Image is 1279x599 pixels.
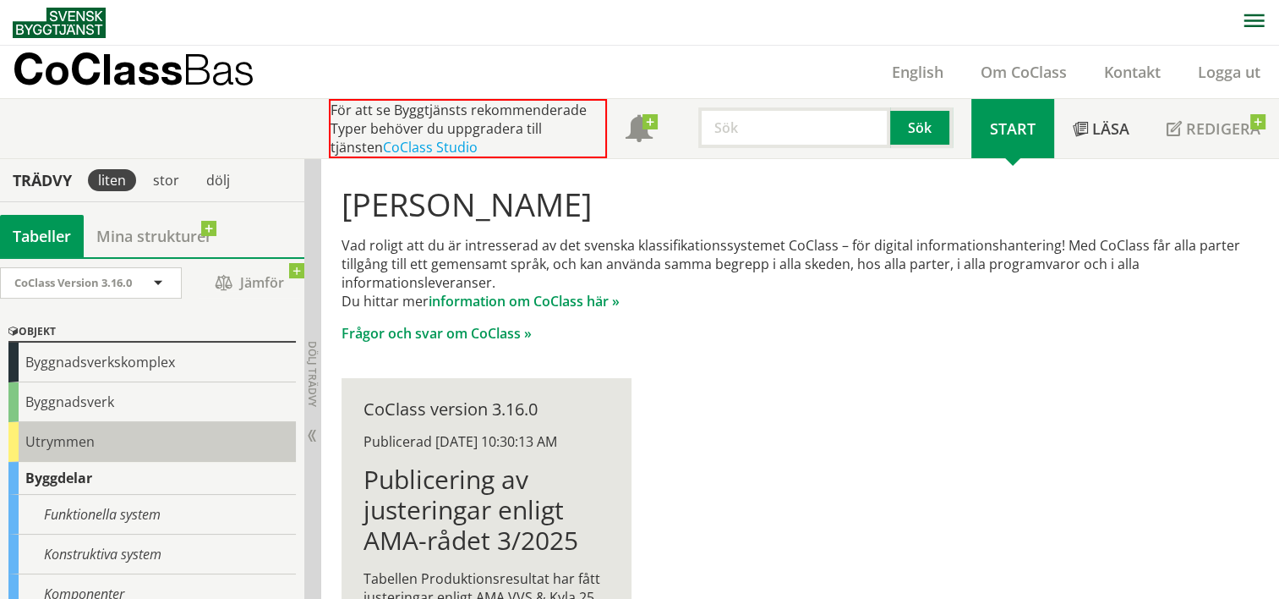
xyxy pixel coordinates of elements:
span: Jämför [199,268,300,298]
a: Frågor och svar om CoClass » [342,324,532,343]
img: Svensk Byggtjänst [13,8,106,38]
h1: Publicering av justeringar enligt AMA-rådet 3/2025 [363,464,610,556]
span: Start [990,118,1036,139]
div: För att se Byggtjänsts rekommenderade Typer behöver du uppgradera till tjänsten [329,99,607,158]
a: English [873,62,962,82]
div: Publicerad [DATE] 10:30:13 AM [363,432,610,451]
div: Funktionella system [8,495,296,535]
a: Mina strukturer [84,215,225,257]
div: liten [88,169,136,191]
div: stor [143,169,189,191]
a: information om CoClass här » [429,292,620,310]
a: Logga ut [1179,62,1279,82]
div: Byggdelar [8,462,296,495]
div: CoClass version 3.16.0 [363,400,610,419]
a: CoClassBas [13,46,291,98]
div: Konstruktiva system [8,535,296,574]
span: Läsa [1092,118,1129,139]
h1: [PERSON_NAME] [342,185,1260,223]
div: dölj [196,169,240,191]
a: Kontakt [1085,62,1179,82]
p: Vad roligt att du är intresserad av det svenska klassifikationssystemet CoClass – för digital inf... [342,236,1260,310]
div: Byggnadsverkskomplex [8,343,296,382]
span: Redigera [1186,118,1260,139]
a: CoClass Studio [383,138,478,157]
span: Bas [183,44,254,94]
input: Sök [698,107,890,148]
p: CoClass [13,59,254,79]
div: Objekt [8,322,296,343]
button: Sök [890,107,953,148]
a: Läsa [1054,99,1148,158]
div: Utrymmen [8,422,296,462]
span: Dölj trädvy [305,341,320,407]
span: CoClass Version 3.16.0 [14,275,132,290]
a: Redigera [1148,99,1279,158]
a: Start [971,99,1054,158]
div: Byggnadsverk [8,382,296,422]
span: Notifikationer [626,117,653,144]
div: Trädvy [3,171,81,190]
a: Om CoClass [962,62,1085,82]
